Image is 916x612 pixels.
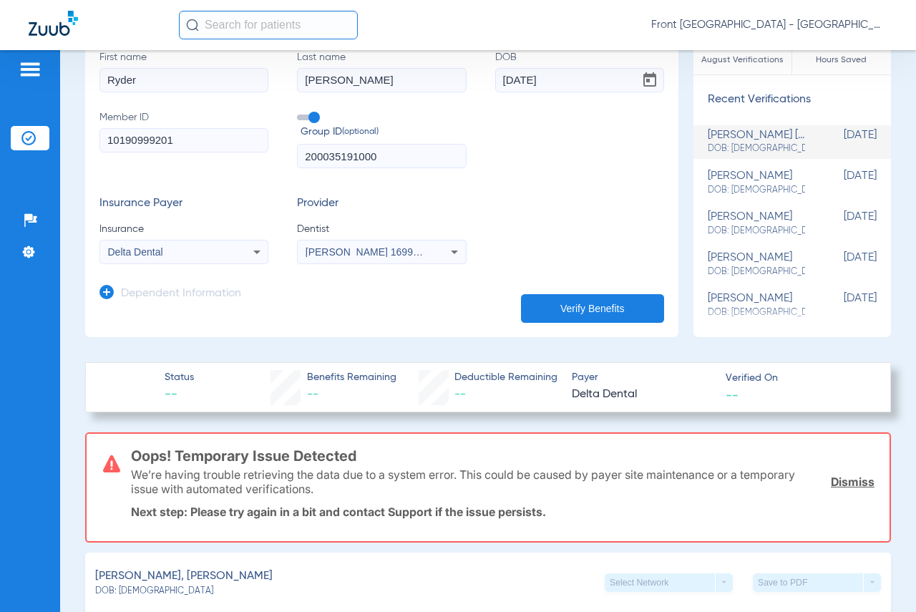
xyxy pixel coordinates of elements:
span: Verified On [726,371,867,386]
span: -- [454,389,466,400]
button: Verify Benefits [521,294,664,323]
h3: Provider [297,197,466,211]
label: DOB [495,50,664,92]
img: Search Icon [186,19,199,31]
div: [PERSON_NAME] [708,292,805,319]
span: [DATE] [805,210,877,237]
span: DOB: [DEMOGRAPHIC_DATA] [708,142,805,155]
span: Payer [572,370,713,385]
input: DOBOpen calendar [495,68,664,92]
label: First name [99,50,268,92]
small: (optional) [342,125,379,140]
span: Dentist [297,222,466,236]
a: Dismiss [831,475,874,489]
h3: Insurance Payer [99,197,268,211]
span: DOB: [DEMOGRAPHIC_DATA] [708,184,805,197]
span: Insurance [99,222,268,236]
span: August Verifications [693,53,791,67]
img: error-icon [103,455,120,472]
input: Last name [297,68,466,92]
img: hamburger-icon [19,61,42,78]
img: Zuub Logo [29,11,78,36]
span: Group ID [301,125,466,140]
iframe: Chat Widget [844,543,916,612]
span: -- [726,387,739,402]
input: Member ID [99,128,268,152]
p: Next step: Please try again in a bit and contact Support if the issue persists. [131,505,874,519]
span: DOB: [DEMOGRAPHIC_DATA] [95,586,213,598]
input: First name [99,68,268,92]
span: [DATE] [805,170,877,196]
div: [PERSON_NAME] [708,251,805,278]
span: [DATE] [805,129,877,155]
h3: Recent Verifications [693,93,891,107]
span: [PERSON_NAME] 1699407791 [306,246,447,258]
span: [DATE] [805,292,877,319]
div: [PERSON_NAME] [708,210,805,237]
span: Deductible Remaining [454,370,557,385]
input: Search for patients [179,11,358,39]
h3: Dependent Information [121,287,241,301]
span: DOB: [DEMOGRAPHIC_DATA] [708,225,805,238]
span: Front [GEOGRAPHIC_DATA] - [GEOGRAPHIC_DATA] | My Community Dental Centers [651,18,887,32]
span: Delta Dental [108,246,163,258]
span: Delta Dental [572,386,713,404]
label: Member ID [99,110,268,169]
div: [PERSON_NAME] [708,170,805,196]
div: [PERSON_NAME] [PERSON_NAME] [708,129,805,155]
p: We’re having trouble retrieving the data due to a system error. This could be caused by payer sit... [131,467,821,496]
span: [PERSON_NAME], [PERSON_NAME] [95,568,273,586]
span: DOB: [DEMOGRAPHIC_DATA] [708,266,805,278]
label: Last name [297,50,466,92]
span: [DATE] [805,251,877,278]
h3: Oops! Temporary Issue Detected [131,449,874,463]
span: Hours Saved [792,53,891,67]
span: Benefits Remaining [307,370,396,385]
span: DOB: [DEMOGRAPHIC_DATA] [708,306,805,319]
span: -- [165,386,194,404]
button: Open calendar [635,66,664,94]
span: -- [307,389,318,400]
span: Status [165,370,194,385]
